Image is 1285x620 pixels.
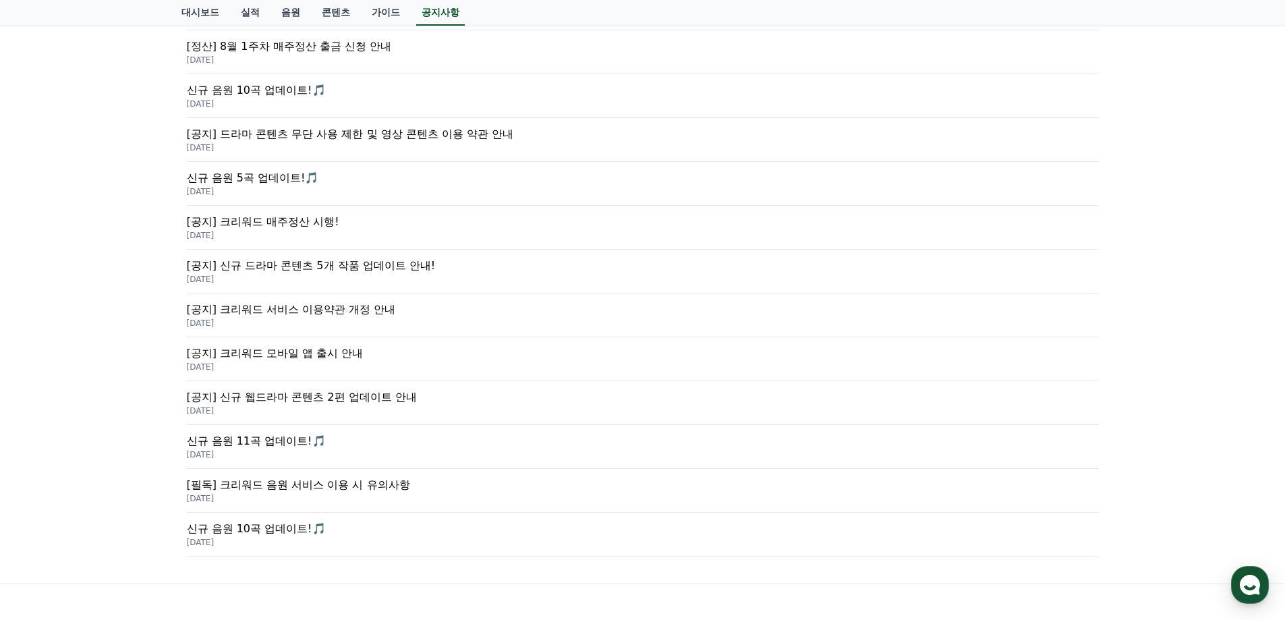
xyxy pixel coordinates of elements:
p: [DATE] [187,537,1099,548]
p: [공지] 크리워드 서비스 이용약관 개정 안내 [187,302,1099,318]
p: [DATE] [187,318,1099,329]
p: [DATE] [187,98,1099,109]
p: [DATE] [187,449,1099,460]
a: [공지] 크리워드 매주정산 시행! [DATE] [187,206,1099,250]
p: [DATE] [187,186,1099,197]
p: [DATE] [187,405,1099,416]
p: [공지] 크리워드 모바일 앱 출시 안내 [187,345,1099,362]
a: [공지] 드라마 콘텐츠 무단 사용 제한 및 영상 콘텐츠 이용 약관 안내 [DATE] [187,118,1099,162]
p: [DATE] [187,274,1099,285]
p: [DATE] [187,230,1099,241]
p: [공지] 신규 웹드라마 콘텐츠 2편 업데이트 안내 [187,389,1099,405]
a: [정산] 8월 1주차 매주정산 출금 신청 안내 [DATE] [187,30,1099,74]
p: [정산] 8월 1주차 매주정산 출금 신청 안내 [187,38,1099,55]
a: 신규 음원 11곡 업데이트!🎵 [DATE] [187,425,1099,469]
a: [공지] 신규 드라마 콘텐츠 5개 작품 업데이트 안내! [DATE] [187,250,1099,293]
a: [공지] 크리워드 모바일 앱 출시 안내 [DATE] [187,337,1099,381]
span: 홈 [42,448,51,459]
p: 신규 음원 10곡 업데이트!🎵 [187,82,1099,98]
p: [DATE] [187,493,1099,504]
a: 설정 [174,428,259,461]
a: 신규 음원 5곡 업데이트!🎵 [DATE] [187,162,1099,206]
p: 신규 음원 10곡 업데이트!🎵 [187,521,1099,537]
a: [필독] 크리워드 음원 서비스 이용 시 유의사항 [DATE] [187,469,1099,513]
p: 신규 음원 11곡 업데이트!🎵 [187,433,1099,449]
p: [공지] 드라마 콘텐츠 무단 사용 제한 및 영상 콘텐츠 이용 약관 안내 [187,126,1099,142]
a: [공지] 신규 웹드라마 콘텐츠 2편 업데이트 안내 [DATE] [187,381,1099,425]
span: 대화 [123,449,140,459]
span: 설정 [208,448,225,459]
p: 신규 음원 5곡 업데이트!🎵 [187,170,1099,186]
a: 신규 음원 10곡 업데이트!🎵 [DATE] [187,74,1099,118]
p: [공지] 크리워드 매주정산 시행! [187,214,1099,230]
a: [공지] 크리워드 서비스 이용약관 개정 안내 [DATE] [187,293,1099,337]
a: 대화 [89,428,174,461]
p: [필독] 크리워드 음원 서비스 이용 시 유의사항 [187,477,1099,493]
a: 홈 [4,428,89,461]
p: [DATE] [187,362,1099,372]
a: 신규 음원 10곡 업데이트!🎵 [DATE] [187,513,1099,557]
p: [DATE] [187,55,1099,65]
p: [DATE] [187,142,1099,153]
p: [공지] 신규 드라마 콘텐츠 5개 작품 업데이트 안내! [187,258,1099,274]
